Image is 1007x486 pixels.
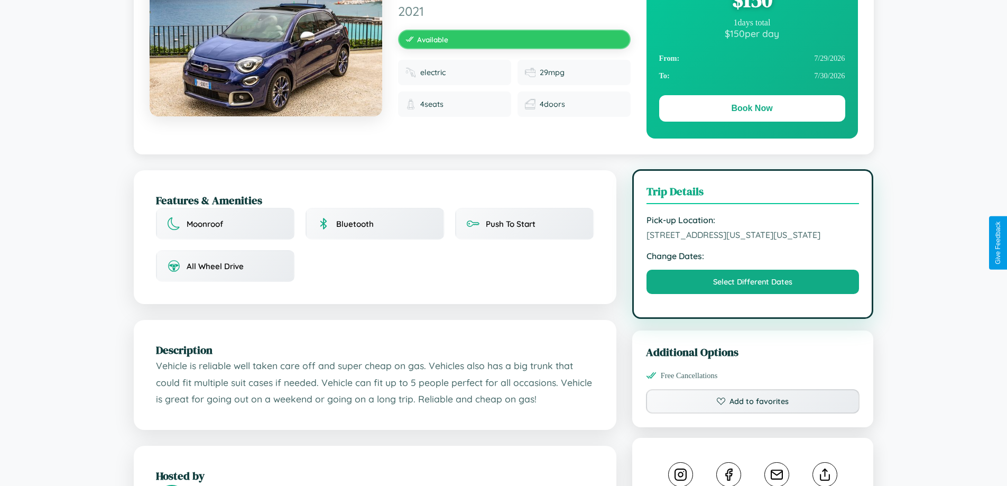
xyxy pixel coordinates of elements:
div: $ 150 per day [659,27,845,39]
img: Fuel type [405,67,416,78]
p: Vehicle is reliable well taken care off and super cheap on gas. Vehicles also has a big trunk tha... [156,357,594,408]
span: [STREET_ADDRESS][US_STATE][US_STATE] [646,230,860,240]
strong: From: [659,54,680,63]
img: Seats [405,99,416,109]
strong: To: [659,71,670,80]
img: Fuel efficiency [525,67,535,78]
span: Moonroof [187,219,223,229]
span: All Wheel Drive [187,261,244,271]
span: 2021 [398,3,631,19]
span: 29 mpg [540,68,565,77]
span: Bluetooth [336,219,374,229]
h3: Trip Details [646,184,860,204]
h2: Description [156,342,594,357]
div: Give Feedback [994,222,1002,264]
span: Free Cancellations [661,371,718,380]
div: 7 / 30 / 2026 [659,67,845,85]
strong: Pick-up Location: [646,215,860,225]
div: 1 days total [659,18,845,27]
strong: Change Dates: [646,251,860,261]
h2: Hosted by [156,468,594,483]
img: Doors [525,99,535,109]
button: Book Now [659,95,845,122]
button: Select Different Dates [646,270,860,294]
button: Add to favorites [646,389,860,414]
span: Push To Start [486,219,535,229]
span: electric [420,68,446,77]
span: 4 doors [540,99,565,109]
h3: Additional Options [646,344,860,360]
span: Available [417,35,448,44]
div: 7 / 29 / 2026 [659,50,845,67]
h2: Features & Amenities [156,192,594,208]
span: 4 seats [420,99,444,109]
